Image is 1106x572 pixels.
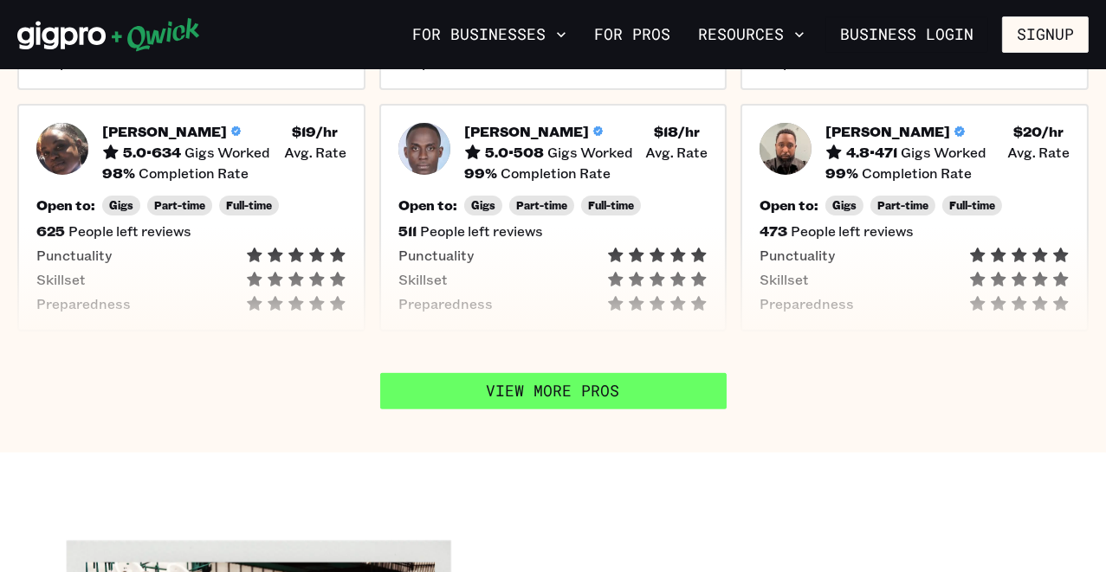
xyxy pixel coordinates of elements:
span: Full-time [949,199,995,212]
img: Pro headshot [398,123,450,175]
h5: 99 % [464,164,497,182]
span: Preparedness [398,295,493,312]
h5: [PERSON_NAME] [102,123,227,140]
h5: Open to: [36,196,95,214]
span: People left reviews [68,222,191,240]
h5: 473 [760,222,787,240]
span: Completion Rate [862,164,972,182]
img: Pro headshot [36,123,88,175]
a: For Pros [587,20,677,49]
span: Skillset [760,271,809,288]
button: Resources [691,20,812,49]
h5: 5.0 • 634 [123,144,181,161]
span: Avg. Rate [645,144,708,161]
span: Part-time [877,199,928,212]
span: Punctuality [36,247,112,264]
span: Full-time [588,199,634,212]
span: People left reviews [791,222,914,240]
h5: 98 % [102,164,135,182]
h5: [PERSON_NAME] [464,123,589,140]
span: Gigs Worked [547,144,633,161]
button: Pro headshot[PERSON_NAME]5.0•508Gigs Worked$18/hr Avg. Rate99%Completion RateOpen to:GigsPart-tim... [379,104,728,331]
a: Business Login [825,16,988,53]
h5: $ 18 /hr [654,123,700,140]
span: Preparedness [36,295,131,312]
h5: Open to: [760,196,818,214]
h5: $ 19 /hr [292,123,338,140]
h5: [PERSON_NAME] [825,123,950,140]
h5: 511 [398,222,417,240]
span: Avg. Rate [1007,144,1070,161]
h5: 4.8 • 471 [846,144,897,161]
span: Completion Rate [501,164,611,182]
h5: 625 [36,222,65,240]
button: Pro headshot[PERSON_NAME]5.0•634Gigs Worked$19/hr Avg. Rate98%Completion RateOpen to:GigsPart-tim... [17,104,365,331]
span: Completion Rate [139,164,249,182]
img: Pro headshot [760,123,812,175]
button: Signup [1002,16,1089,53]
span: Gigs Worked [184,144,270,161]
span: Full-time [226,199,272,212]
span: Skillset [398,271,448,288]
button: Pro headshot[PERSON_NAME]4.8•471Gigs Worked$20/hr Avg. Rate99%Completion RateOpen to:GigsPart-tim... [741,104,1089,331]
span: Part-time [516,199,567,212]
span: Gigs [109,199,133,212]
button: For Businesses [405,20,573,49]
a: View More Pros [380,373,727,409]
span: Avg. Rate [284,144,346,161]
span: Part-time [154,199,205,212]
h5: 99 % [825,164,858,182]
span: Gigs Worked [901,144,986,161]
span: Punctuality [398,247,474,264]
span: Preparedness [760,295,854,312]
h5: 5.0 • 508 [485,144,544,161]
span: Gigs [832,199,857,212]
h5: $ 20 /hr [1013,123,1064,140]
span: Gigs [471,199,495,212]
span: Skillset [36,271,86,288]
span: People left reviews [420,222,543,240]
span: Punctuality [760,247,835,264]
h5: Open to: [398,196,457,214]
